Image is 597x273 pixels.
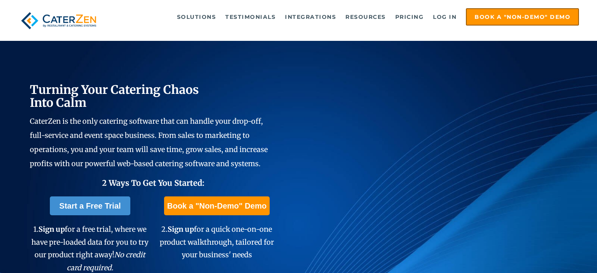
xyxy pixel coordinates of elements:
a: Book a "Non-Demo" Demo [164,196,270,215]
span: Sign up [38,225,65,234]
span: 2. for a quick one-on-one product walkthrough, tailored for your business' needs [160,225,274,259]
span: 2 Ways To Get You Started: [102,178,204,188]
iframe: Help widget launcher [527,242,588,264]
img: caterzen [18,8,100,33]
a: Pricing [391,9,428,25]
a: Solutions [173,9,220,25]
a: Resources [341,9,390,25]
span: Sign up [168,225,194,234]
span: 1. for a free trial, where we have pre-loaded data for you to try our product right away! [31,225,148,272]
a: Log in [429,9,460,25]
a: Testimonials [221,9,279,25]
a: Integrations [281,9,340,25]
a: Start a Free Trial [50,196,130,215]
span: CaterZen is the only catering software that can handle your drop-off, full-service and event spac... [30,117,268,168]
div: Navigation Menu [114,8,579,26]
span: Turning Your Catering Chaos Into Calm [30,82,199,110]
em: No credit card required. [67,250,146,272]
a: Book a "Non-Demo" Demo [466,8,579,26]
